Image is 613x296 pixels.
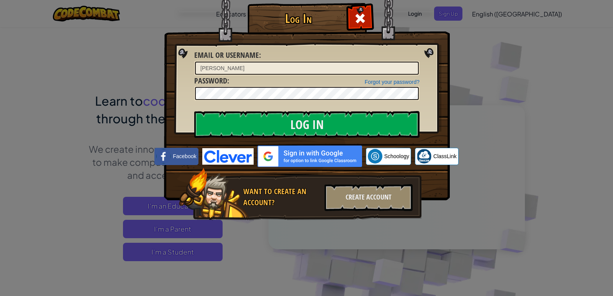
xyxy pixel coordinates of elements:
img: gplus_sso_button2.svg [257,146,362,167]
span: Password [194,75,227,86]
img: facebook_small.png [156,149,171,164]
span: Email or Username [194,50,259,60]
a: Forgot your password? [365,79,420,85]
div: Create Account [325,184,413,211]
div: Want to create an account? [243,186,320,208]
img: schoology.png [368,149,382,164]
img: classlink-logo-small.png [417,149,431,164]
label: : [194,50,261,61]
h1: Log In [249,12,347,25]
input: Log In [194,111,420,138]
span: Schoology [384,152,409,160]
img: clever-logo-blue.png [202,148,254,165]
label: : [194,75,229,87]
span: ClassLink [433,152,457,160]
span: Facebook [173,152,196,160]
